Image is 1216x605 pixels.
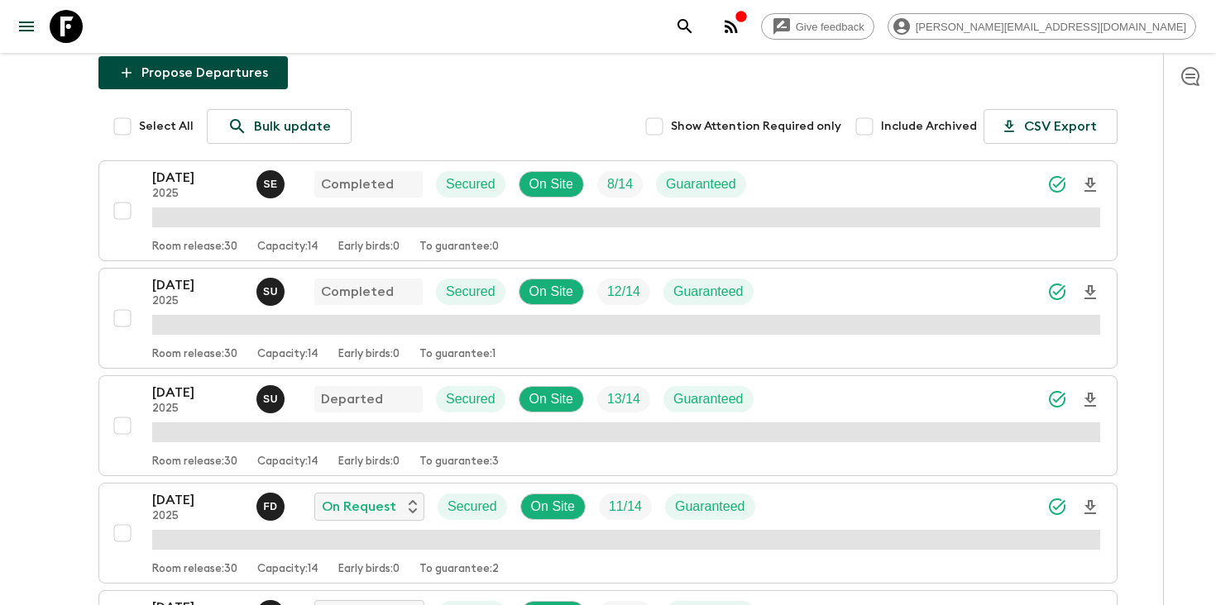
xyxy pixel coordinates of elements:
p: Room release: 30 [152,563,237,576]
svg: Synced Successfully [1047,282,1067,302]
p: To guarantee: 1 [419,348,495,361]
button: Propose Departures [98,56,288,89]
p: Bulk update [254,117,331,136]
p: Capacity: 14 [257,563,318,576]
button: menu [10,10,43,43]
p: Early birds: 0 [338,241,400,254]
p: 11 / 14 [609,497,642,517]
button: FD [256,493,288,521]
p: 12 / 14 [607,282,640,302]
svg: Download Onboarding [1080,283,1100,302]
a: Bulk update [207,109,352,144]
p: Room release: 30 [152,348,237,361]
div: On Site [520,493,586,520]
span: Fatih Develi [256,498,288,511]
div: [PERSON_NAME][EMAIL_ADDRESS][DOMAIN_NAME] [888,13,1196,40]
p: 2025 [152,188,243,201]
div: Trip Fill [597,171,643,198]
p: Capacity: 14 [257,241,318,254]
div: On Site [519,171,584,198]
p: Room release: 30 [152,241,237,254]
button: [DATE]2025Süleyman ErköseCompletedSecuredOn SiteTrip FillGuaranteedRoom release:30Capacity:14Earl... [98,160,1118,261]
p: Completed [321,282,394,302]
p: 8 / 14 [607,174,633,194]
p: Secured [446,174,495,194]
span: Show Attention Required only [671,118,841,135]
p: Guaranteed [673,282,744,302]
p: [DATE] [152,275,243,295]
p: [DATE] [152,383,243,403]
div: Secured [436,171,505,198]
p: On Site [531,497,575,517]
span: Include Archived [881,118,977,135]
p: Guaranteed [675,497,745,517]
div: On Site [519,279,584,305]
div: Trip Fill [597,386,650,412]
svg: Download Onboarding [1080,175,1100,195]
p: [DATE] [152,490,243,510]
span: Select All [139,118,194,135]
p: Room release: 30 [152,455,237,469]
p: 2025 [152,403,243,416]
p: Departed [321,389,383,409]
button: CSV Export [984,109,1118,144]
p: Secured [448,497,497,517]
div: Secured [438,493,507,520]
div: Trip Fill [599,493,652,520]
p: Guaranteed [666,174,736,194]
div: Trip Fill [597,279,650,305]
p: Capacity: 14 [257,455,318,469]
div: On Site [519,386,584,412]
span: Give feedback [787,21,874,33]
p: On Request [322,497,396,517]
p: 2025 [152,510,243,523]
p: To guarantee: 2 [419,563,499,576]
p: Guaranteed [673,389,744,409]
span: [PERSON_NAME][EMAIL_ADDRESS][DOMAIN_NAME] [907,21,1195,33]
p: [DATE] [152,168,243,188]
svg: Download Onboarding [1080,498,1100,517]
p: To guarantee: 3 [419,455,499,469]
svg: Synced Successfully [1047,389,1067,409]
button: [DATE]2025Sefa UzCompletedSecuredOn SiteTrip FillGuaranteedRoom release:30Capacity:14Early birds:... [98,268,1118,369]
p: Capacity: 14 [257,348,318,361]
p: On Site [529,174,573,194]
button: [DATE]2025Sefa UzDepartedSecuredOn SiteTrip FillGuaranteedRoom release:30Capacity:14Early birds:0... [98,375,1118,476]
svg: Download Onboarding [1080,390,1100,410]
button: search adventures [668,10,701,43]
p: On Site [529,282,573,302]
p: Secured [446,389,495,409]
a: Give feedback [761,13,874,40]
p: On Site [529,389,573,409]
p: To guarantee: 0 [419,241,499,254]
button: [DATE]2025Fatih DeveliOn RequestSecuredOn SiteTrip FillGuaranteedRoom release:30Capacity:14Early ... [98,483,1118,584]
div: Secured [436,279,505,305]
p: 2025 [152,295,243,308]
svg: Synced Successfully [1047,174,1067,194]
p: Early birds: 0 [338,563,400,576]
p: Early birds: 0 [338,348,400,361]
svg: Synced Successfully [1047,497,1067,517]
span: Süleyman Erköse [256,175,288,188]
p: Secured [446,282,495,302]
p: Completed [321,174,394,194]
span: Sefa Uz [256,283,288,296]
div: Secured [436,386,505,412]
p: Early birds: 0 [338,455,400,469]
span: Sefa Uz [256,390,288,403]
p: 13 / 14 [607,389,640,409]
p: F D [263,500,277,513]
